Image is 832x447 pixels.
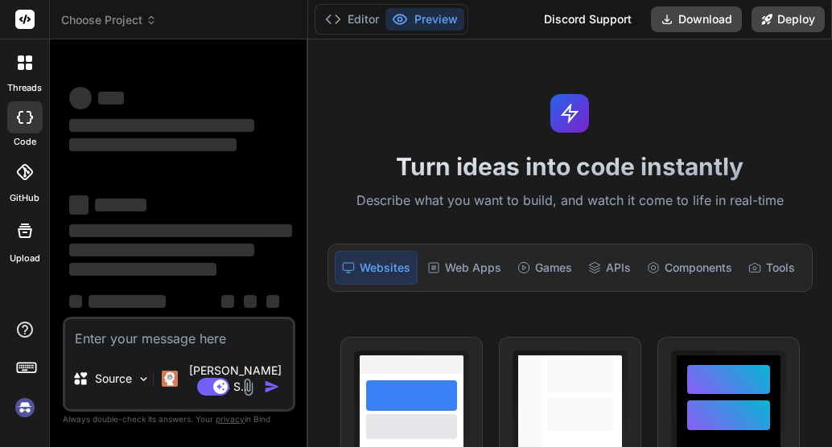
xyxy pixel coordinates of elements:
span: ‌ [98,92,124,105]
img: icon [264,379,280,395]
span: privacy [216,414,245,424]
div: APIs [582,251,637,285]
span: ‌ [89,295,166,308]
img: Pick Models [137,372,150,386]
div: Games [511,251,579,285]
button: Editor [319,8,385,31]
p: Source [95,371,132,387]
label: Upload [10,252,40,265]
span: ‌ [69,263,216,276]
img: signin [11,394,39,421]
label: code [14,135,36,149]
p: Describe what you want to build, and watch it come to life in real-time [318,191,822,211]
label: GitHub [10,191,39,205]
span: ‌ [69,195,89,215]
img: attachment [239,378,257,396]
p: Always double-check its answers. Your in Bind [63,412,295,427]
img: Claude 4 Sonnet [162,371,178,387]
span: ‌ [69,295,82,308]
span: ‌ [69,244,254,256]
div: Discord Support [534,6,641,32]
span: ‌ [69,87,92,109]
div: Web Apps [421,251,508,285]
label: threads [7,81,42,95]
span: ‌ [69,119,254,132]
span: ‌ [69,224,292,237]
div: Websites [335,251,418,285]
span: ‌ [221,295,234,308]
span: Choose Project [61,12,157,28]
div: Tools [742,251,801,285]
button: Download [651,6,742,32]
span: ‌ [95,199,146,211]
h1: Turn ideas into code instantly [318,152,822,181]
span: ‌ [69,138,237,151]
div: Components [640,251,739,285]
span: ‌ [266,295,279,308]
span: ‌ [244,295,257,308]
button: Deploy [752,6,825,32]
p: [PERSON_NAME] 4 S.. [184,363,286,395]
button: Preview [385,8,464,31]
